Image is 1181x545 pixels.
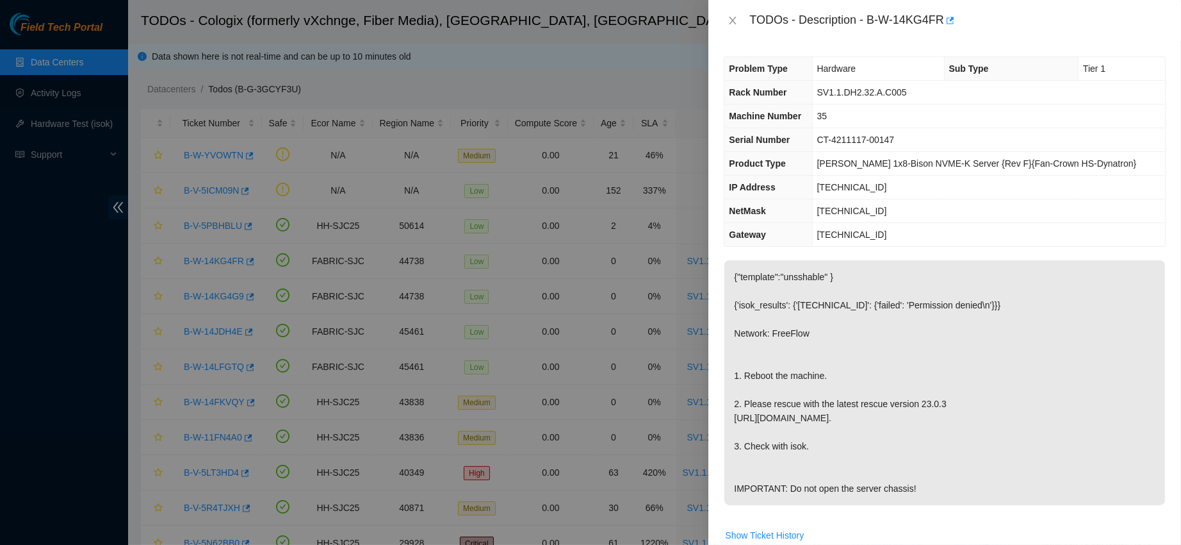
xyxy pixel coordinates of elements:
[729,230,766,240] span: Gateway
[729,135,790,145] span: Serial Number
[724,15,742,27] button: Close
[729,111,801,121] span: Machine Number
[817,87,907,97] span: SV1.1.DH2.32.A.C005
[817,135,895,145] span: CT-4211117-00147
[817,182,887,192] span: [TECHNICAL_ID]
[729,87,786,97] span: Rack Number
[817,63,856,74] span: Hardware
[729,182,775,192] span: IP Address
[817,206,887,216] span: [TECHNICAL_ID]
[749,10,1166,31] div: TODOs - Description - B-W-14KG4FR
[729,63,788,74] span: Problem Type
[728,15,738,26] span: close
[1083,63,1105,74] span: Tier 1
[729,158,785,169] span: Product Type
[949,63,989,74] span: Sub Type
[817,158,1137,169] span: [PERSON_NAME] 1x8-Bison NVME-K Server {Rev F}{Fan-Crown HS-Dynatron}
[729,206,766,216] span: NetMask
[724,260,1165,505] p: {"template":"unsshable" } {'isok_results': {'[TECHNICAL_ID]': {'failed': 'Permission denied\n'}}}...
[817,111,827,121] span: 35
[817,230,887,240] span: [TECHNICAL_ID]
[725,528,804,542] span: Show Ticket History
